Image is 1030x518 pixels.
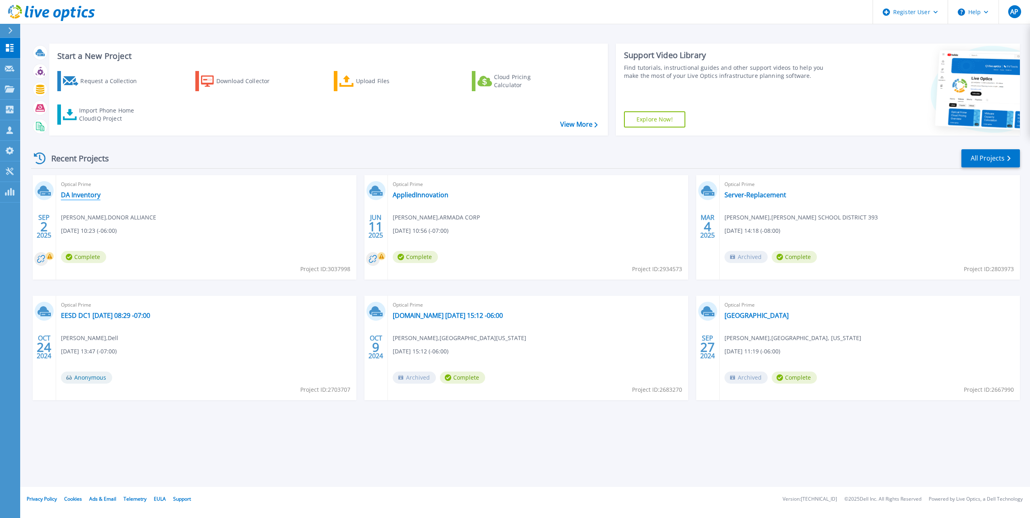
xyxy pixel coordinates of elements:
[61,191,100,199] a: DA Inventory
[393,213,480,222] span: [PERSON_NAME] , ARMADA CORP
[31,148,120,168] div: Recent Projects
[632,385,682,394] span: Project ID: 2683270
[724,301,1015,309] span: Optical Prime
[964,385,1014,394] span: Project ID: 2667990
[368,212,383,241] div: JUN 2025
[624,50,833,61] div: Support Video Library
[929,497,1023,502] li: Powered by Live Optics, a Dell Technology
[154,495,166,502] a: EULA
[37,344,51,351] span: 24
[61,251,106,263] span: Complete
[961,149,1020,167] a: All Projects
[393,301,683,309] span: Optical Prime
[393,347,448,356] span: [DATE] 15:12 (-06:00)
[724,251,768,263] span: Archived
[393,372,436,384] span: Archived
[844,497,921,502] li: © 2025 Dell Inc. All Rights Reserved
[124,495,147,502] a: Telemetry
[80,73,145,89] div: Request a Collection
[724,311,789,320] a: [GEOGRAPHIC_DATA]
[61,213,156,222] span: [PERSON_NAME] , DONOR ALLIANCE
[624,111,685,127] a: Explore Now!
[393,334,526,343] span: [PERSON_NAME] , [GEOGRAPHIC_DATA][US_STATE]
[724,191,786,199] a: Server-Replacement
[472,71,562,91] a: Cloud Pricing Calculator
[61,180,352,189] span: Optical Prime
[61,372,112,384] span: Anonymous
[61,347,117,356] span: [DATE] 13:47 (-07:00)
[36,332,52,362] div: OCT 2024
[704,223,711,230] span: 4
[1010,8,1018,15] span: AP
[700,344,715,351] span: 27
[195,71,285,91] a: Download Collector
[724,180,1015,189] span: Optical Prime
[372,344,379,351] span: 9
[964,265,1014,274] span: Project ID: 2803973
[494,73,559,89] div: Cloud Pricing Calculator
[368,223,383,230] span: 11
[700,212,715,241] div: MAR 2025
[300,385,350,394] span: Project ID: 2703707
[79,107,142,123] div: Import Phone Home CloudIQ Project
[89,495,116,502] a: Ads & Email
[368,332,383,362] div: OCT 2024
[300,265,350,274] span: Project ID: 3037998
[393,180,683,189] span: Optical Prime
[356,73,421,89] div: Upload Files
[173,495,191,502] a: Support
[772,372,817,384] span: Complete
[560,121,598,128] a: View More
[440,372,485,384] span: Complete
[61,334,118,343] span: [PERSON_NAME] , Dell
[632,265,682,274] span: Project ID: 2934573
[783,497,837,502] li: Version: [TECHNICAL_ID]
[393,311,503,320] a: [DOMAIN_NAME] [DATE] 15:12 -06:00
[216,73,281,89] div: Download Collector
[334,71,424,91] a: Upload Files
[393,251,438,263] span: Complete
[724,334,861,343] span: [PERSON_NAME] , [GEOGRAPHIC_DATA], [US_STATE]
[40,223,48,230] span: 2
[724,372,768,384] span: Archived
[61,311,150,320] a: EESD DC1 [DATE] 08:29 -07:00
[772,251,817,263] span: Complete
[61,226,117,235] span: [DATE] 10:23 (-06:00)
[57,71,147,91] a: Request a Collection
[64,495,82,502] a: Cookies
[724,226,780,235] span: [DATE] 14:18 (-08:00)
[393,191,448,199] a: AppliedInnovation
[36,212,52,241] div: SEP 2025
[27,495,57,502] a: Privacy Policy
[700,332,715,362] div: SEP 2024
[393,226,448,235] span: [DATE] 10:56 (-07:00)
[57,52,597,61] h3: Start a New Project
[61,301,352,309] span: Optical Prime
[724,213,878,222] span: [PERSON_NAME] , [PERSON_NAME] SCHOOL DISTRICT 393
[624,64,833,80] div: Find tutorials, instructional guides and other support videos to help you make the most of your L...
[724,347,780,356] span: [DATE] 11:19 (-06:00)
